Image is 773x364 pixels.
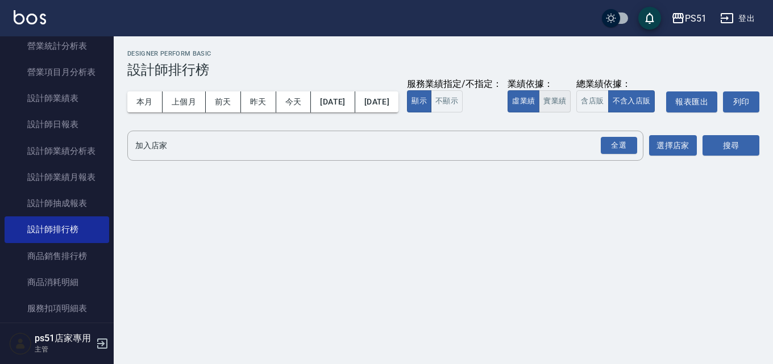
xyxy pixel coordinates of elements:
[638,7,661,30] button: save
[576,90,608,112] button: 含店販
[5,138,109,164] a: 設計師業績分析表
[5,85,109,111] a: 設計師業績表
[5,243,109,269] a: 商品銷售排行榜
[163,91,206,112] button: 上個月
[355,91,398,112] button: [DATE]
[407,90,431,112] button: 顯示
[5,111,109,137] a: 設計師日報表
[5,164,109,190] a: 設計師業績月報表
[407,78,502,90] div: 服務業績指定/不指定：
[5,33,109,59] a: 營業統計分析表
[5,321,109,348] a: 單一服務項目查詢
[431,90,463,112] button: 不顯示
[649,135,697,156] button: 選擇店家
[599,135,639,157] button: Open
[703,135,759,156] button: 搜尋
[608,90,655,112] button: 不含入店販
[35,333,93,344] h5: ps51店家專用
[5,190,109,216] a: 設計師抽成報表
[508,78,571,90] div: 業績依據：
[667,7,711,30] button: PS51
[127,62,759,78] h3: 設計師排行榜
[601,137,637,154] div: 全選
[685,11,706,26] div: PS51
[127,91,163,112] button: 本月
[723,91,759,112] button: 列印
[508,90,539,112] button: 虛業績
[5,295,109,321] a: 服務扣項明細表
[311,91,355,112] button: [DATE]
[5,269,109,295] a: 商品消耗明細
[576,78,660,90] div: 總業績依據：
[35,344,93,354] p: 主管
[127,50,759,57] h2: Designer Perform Basic
[206,91,241,112] button: 前天
[5,59,109,85] a: 營業項目月分析表
[5,216,109,242] a: 設計師排行榜
[14,10,46,24] img: Logo
[241,91,276,112] button: 昨天
[716,8,759,29] button: 登出
[276,91,311,112] button: 今天
[132,136,621,156] input: 店家名稱
[9,332,32,355] img: Person
[666,91,717,112] button: 報表匯出
[539,90,571,112] button: 實業績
